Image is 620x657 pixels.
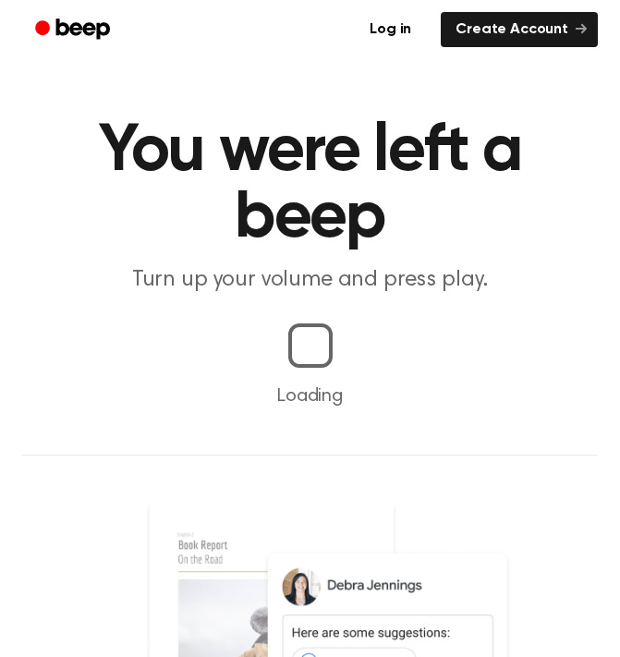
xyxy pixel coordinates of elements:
p: Turn up your volume and press play. [22,266,598,294]
a: Log in [351,8,430,51]
a: Create Account [441,12,598,47]
h1: You were left a beep [22,118,598,251]
a: Beep [22,12,127,48]
p: Loading [22,383,598,410]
